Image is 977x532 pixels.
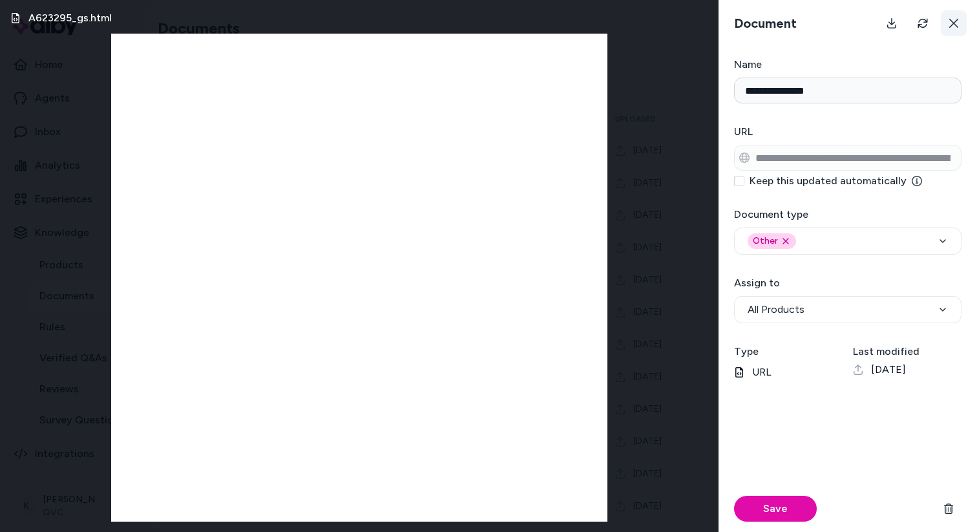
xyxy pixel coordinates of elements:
button: OtherRemove other option [734,228,961,255]
h3: Last modified [853,344,961,359]
h3: A623295_gs.html [28,10,112,26]
button: Remove other option [781,236,791,246]
h3: Document type [734,207,961,222]
h3: Document [729,14,802,32]
h3: Name [734,57,961,72]
h3: Type [734,344,843,359]
span: [DATE] [871,362,906,378]
button: Refresh [910,10,936,36]
h3: URL [734,124,961,140]
button: Save [734,496,817,522]
p: URL [734,365,843,380]
span: All Products [748,302,804,317]
label: Assign to [734,277,780,289]
label: Keep this updated automatically [750,176,922,186]
div: Other [748,233,796,249]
